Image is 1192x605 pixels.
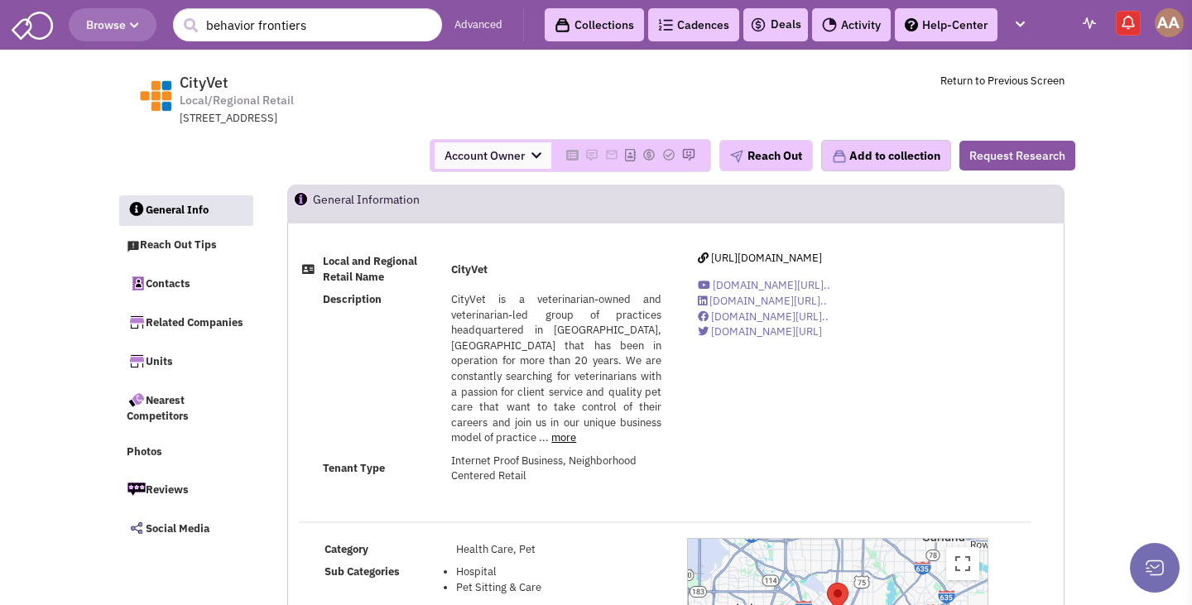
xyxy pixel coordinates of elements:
[180,92,294,109] span: Local/Regional Retail
[454,17,502,33] a: Advanced
[719,140,813,171] button: Reach Out
[750,15,801,35] a: Deals
[648,8,739,41] a: Cadences
[551,430,576,444] a: more
[711,251,822,265] span: [URL][DOMAIN_NAME]
[822,17,837,32] img: Activity.png
[456,564,661,580] li: Hospital
[698,310,829,324] a: [DOMAIN_NAME][URL]..
[555,17,570,33] img: icon-collection-lavender-black.svg
[451,292,661,444] span: CityVet is a veterinarian-owned and veterinarian-led group of practices headquartered in [GEOGRAP...
[435,142,551,169] span: Account Owner
[118,472,252,507] a: Reviews
[821,140,951,171] button: Add to collection
[545,8,644,41] a: Collections
[662,148,675,161] img: Please add to your accounts
[86,17,139,32] span: Browse
[959,141,1075,170] button: Request Research
[713,278,830,292] span: [DOMAIN_NAME][URL]..
[750,15,767,35] img: icon-deals.svg
[711,324,822,339] span: [DOMAIN_NAME][URL]
[323,254,417,284] b: Local and Regional Retail Name
[698,324,822,339] a: [DOMAIN_NAME][URL]
[118,437,252,468] a: Photos
[451,262,488,276] b: CityVet
[709,294,827,308] span: [DOMAIN_NAME][URL]..
[682,148,695,161] img: Please add to your accounts
[180,73,228,92] span: CityVet
[118,305,252,339] a: Related Companies
[730,150,743,163] img: plane.png
[658,19,673,31] img: Cadences_logo.png
[698,278,830,292] a: [DOMAIN_NAME][URL]..
[905,18,918,31] img: help.png
[895,8,997,41] a: Help-Center
[456,580,661,596] li: Pet Sitting & Care
[698,251,822,265] a: [URL][DOMAIN_NAME]
[313,185,468,222] h2: General Information
[118,230,252,262] a: Reach Out Tips
[180,111,612,127] div: [STREET_ADDRESS]
[173,8,442,41] input: Search
[1155,8,1184,37] img: Abe Arteaga
[453,538,666,560] td: Health Care, Pet
[118,343,252,378] a: Units
[711,310,829,324] span: [DOMAIN_NAME][URL]..
[12,8,53,40] img: SmartAdmin
[119,195,253,227] a: General Info
[324,564,400,579] b: Sub Categories
[118,511,252,545] a: Social Media
[940,74,1065,88] a: Return to Previous Screen
[946,547,979,580] button: Toggle fullscreen view
[698,294,827,308] a: [DOMAIN_NAME][URL]..
[324,542,368,556] b: Category
[642,148,656,161] img: Please add to your accounts
[448,449,666,487] td: Internet Proof Business, Neighborhood Centered Retail
[585,148,598,161] img: Please add to your accounts
[323,292,382,306] b: Description
[832,149,847,164] img: icon-collection-lavender.png
[69,8,156,41] button: Browse
[605,148,618,161] img: Please add to your accounts
[323,461,385,475] b: Tenant Type
[118,382,252,433] a: Nearest Competitors
[812,8,891,41] a: Activity
[118,266,252,300] a: Contacts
